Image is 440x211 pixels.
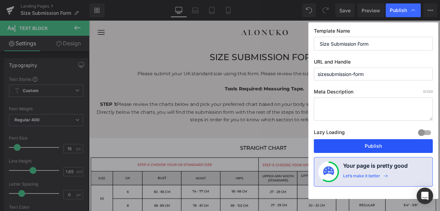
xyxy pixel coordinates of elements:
div: Open Intercom Messenger [417,188,433,204]
img: ALONUKO [180,11,235,18]
label: Template Name [314,28,433,37]
strong: Tools Required: Measuring Tape. [161,78,255,84]
button: Publish [314,139,433,153]
span: Publish [390,7,407,13]
img: onboarding-status.svg [323,166,334,177]
strong: STEP 1: [13,96,33,102]
label: Lazy Loading [314,128,345,139]
a: BOOK AN APPOINTMENT [287,6,365,22]
a: Open cart [389,10,396,18]
span: /320 [423,89,433,93]
p: Please submit your UK standard size using this form. Please review the size charts below and foll... [7,59,409,68]
label: Meta Description [314,89,433,98]
a: Search [374,10,381,18]
div: Let’s make it better [343,173,380,182]
p: Please review the charts below and pick your preferred chart based on your body shape. There are ... [7,95,409,122]
label: URL and Handle [314,59,433,68]
button: Open navigation [10,11,19,17]
h4: Your page is pretty good [343,162,408,173]
span: 0 [423,89,425,93]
